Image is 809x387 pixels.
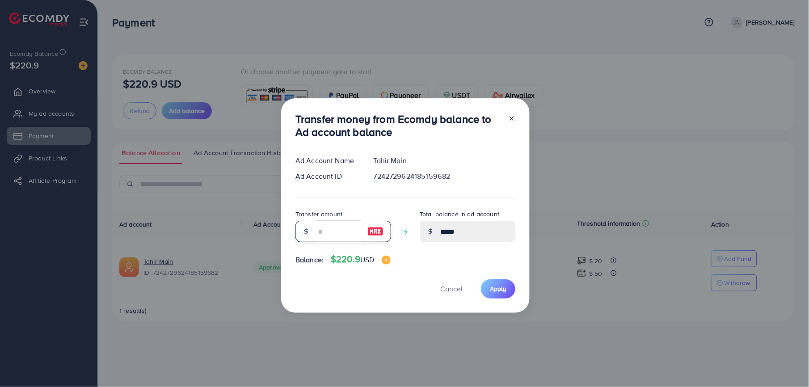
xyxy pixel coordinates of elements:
span: Apply [490,284,506,293]
span: Cancel [440,284,463,294]
button: Apply [481,279,515,299]
h3: Transfer money from Ecomdy balance to Ad account balance [295,113,501,139]
label: Total balance in ad account [420,210,499,219]
span: Balance: [295,255,324,265]
div: Ad Account Name [288,156,367,166]
img: image [367,226,383,237]
div: Ad Account ID [288,171,367,181]
span: USD [360,255,374,265]
div: 7242729624185159682 [367,171,522,181]
button: Cancel [429,279,474,299]
div: Tahir Main [367,156,522,166]
img: image [382,256,391,265]
h4: $220.9 [331,254,390,265]
label: Transfer amount [295,210,342,219]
